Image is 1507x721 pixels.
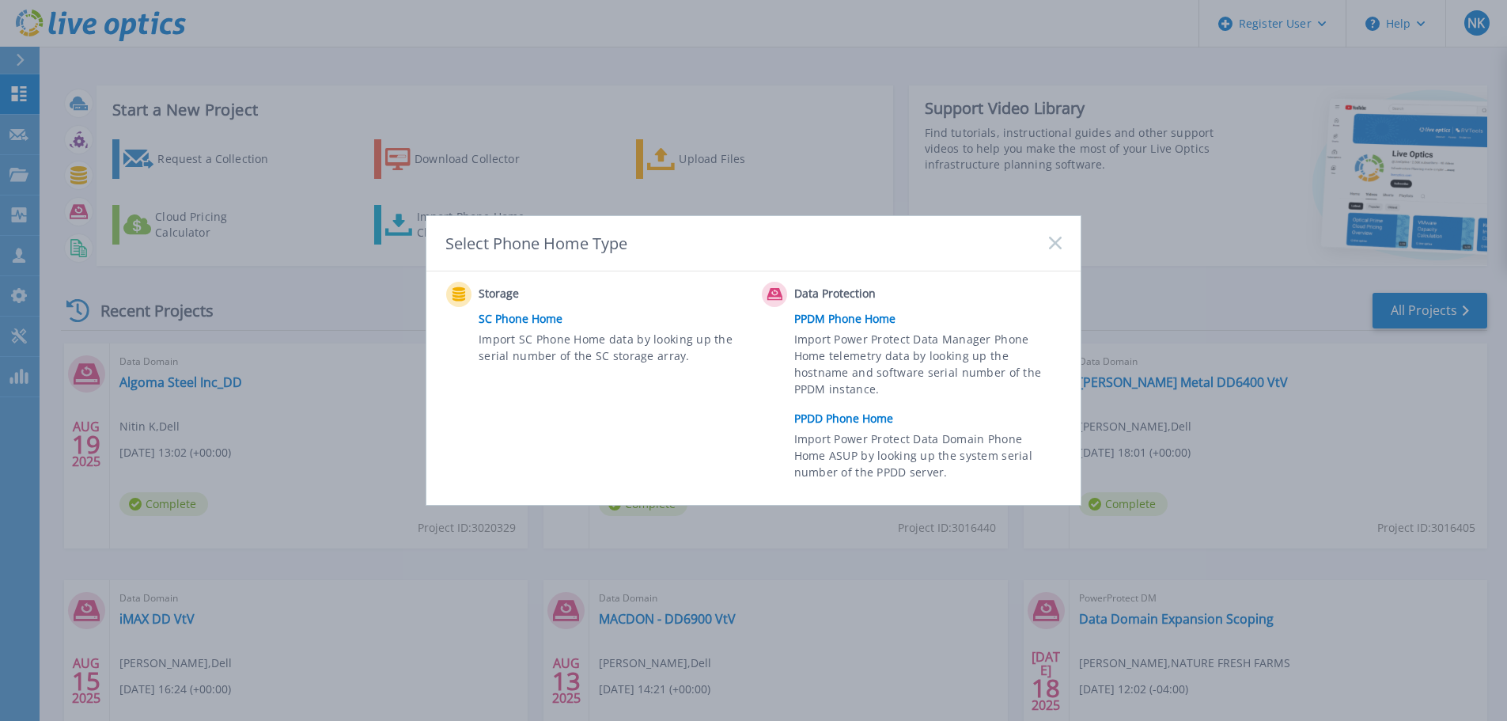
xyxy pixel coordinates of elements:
[479,307,754,331] a: SC Phone Home
[479,285,636,304] span: Storage
[445,233,629,254] div: Select Phone Home Type
[794,285,952,304] span: Data Protection
[794,331,1058,404] span: Import Power Protect Data Manager Phone Home telemetry data by looking up the hostname and softwa...
[794,307,1070,331] a: PPDM Phone Home
[794,407,1070,431] a: PPDD Phone Home
[479,331,742,367] span: Import SC Phone Home data by looking up the serial number of the SC storage array.
[794,431,1058,485] span: Import Power Protect Data Domain Phone Home ASUP by looking up the system serial number of the PP...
